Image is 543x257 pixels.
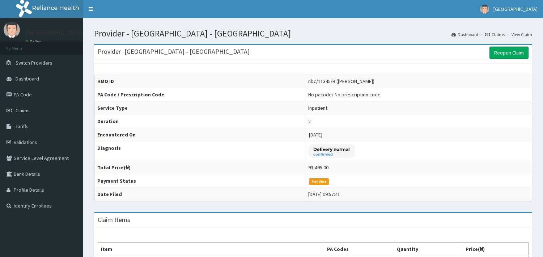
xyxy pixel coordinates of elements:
[309,131,322,138] span: [DATE]
[313,153,350,156] small: confirmed
[394,243,462,256] th: Quantity
[308,78,374,85] div: nbc/11345/B ([PERSON_NAME])
[94,128,305,141] th: Encountered On
[25,39,43,44] a: Online
[462,243,529,256] th: Price(₦)
[480,5,489,14] img: User Image
[16,75,39,82] span: Dashboard
[16,123,29,130] span: Tariffs
[94,88,305,101] th: PA Code / Prescription Code
[485,31,505,38] a: Claims
[308,164,328,171] div: 93,495.00
[25,29,85,36] p: [GEOGRAPHIC_DATA]
[489,47,529,59] a: Reopen Claim
[94,161,305,174] th: Total Price(₦)
[512,31,532,38] a: View Claim
[308,91,381,98] div: No pacode / No prescription code
[94,174,305,188] th: Payment Status
[94,115,305,128] th: Duration
[309,178,329,185] span: Pending
[451,31,478,38] a: Dashboard
[308,191,340,198] div: [DATE] 09:57:41
[308,118,311,125] div: 2
[94,29,532,38] h1: Provider - [GEOGRAPHIC_DATA] - [GEOGRAPHIC_DATA]
[324,243,394,256] th: PA Codes
[4,22,20,38] img: User Image
[308,104,327,112] div: Inpatient
[94,188,305,201] th: Date Filed
[98,48,250,55] h3: Provider - [GEOGRAPHIC_DATA] - [GEOGRAPHIC_DATA]
[493,6,538,12] span: [GEOGRAPHIC_DATA]
[94,141,305,161] th: Diagnosis
[94,101,305,115] th: Service Type
[313,146,350,152] p: Delivery normal
[98,217,130,223] h3: Claim Items
[16,107,30,114] span: Claims
[16,60,52,66] span: Switch Providers
[98,243,324,256] th: Item
[94,75,305,88] th: HMO ID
